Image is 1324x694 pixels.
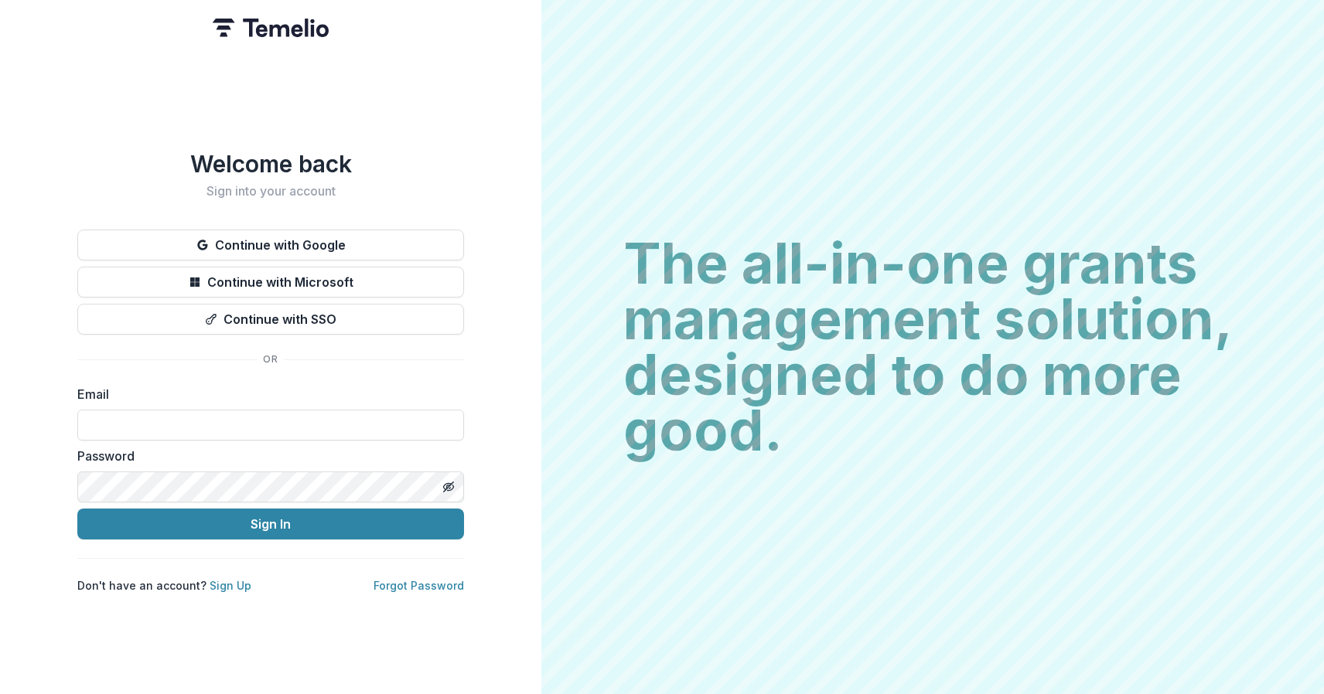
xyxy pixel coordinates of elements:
[77,150,464,178] h1: Welcome back
[77,509,464,539] button: Sign In
[77,385,455,403] label: Email
[77,304,464,335] button: Continue with SSO
[436,475,461,499] button: Toggle password visibility
[77,447,455,465] label: Password
[77,230,464,260] button: Continue with Google
[77,577,251,594] p: Don't have an account?
[77,267,464,298] button: Continue with Microsoft
[374,579,464,592] a: Forgot Password
[77,184,464,199] h2: Sign into your account
[213,19,329,37] img: Temelio
[210,579,251,592] a: Sign Up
